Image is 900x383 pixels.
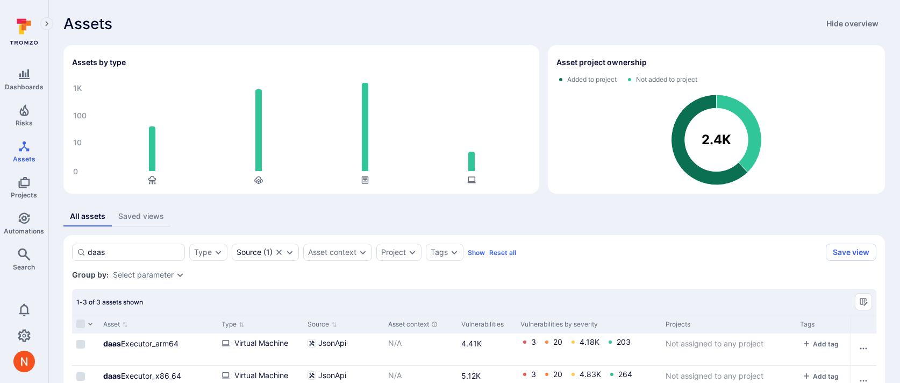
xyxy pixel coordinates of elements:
[556,57,647,68] h2: Asset project ownership
[118,211,164,222] div: Saved views
[580,370,601,379] a: 4.83K
[72,334,99,365] div: Cell for selection
[72,57,126,68] h2: Assets by type
[567,75,617,84] span: Added to project
[457,334,516,365] div: Cell for Vulnerabilities
[580,337,599,346] a: 4.18K
[176,271,184,279] button: Expand dropdown
[76,340,85,349] span: Select row
[63,15,112,32] span: Assets
[4,227,44,235] span: Automations
[73,111,87,120] text: 100
[63,207,885,226] div: assets tabs
[618,370,632,379] a: 264
[103,371,121,380] b: daas
[553,337,562,346] a: 20
[450,248,459,257] button: Expand dropdown
[232,244,299,261] div: JsonApi
[489,249,516,257] button: Reset all
[308,320,337,329] button: Sort by Source
[384,334,457,365] div: Cell for Asset context
[461,339,482,348] a: 4.41K
[72,269,109,280] span: Group by:
[666,339,763,348] span: Not assigned to any project
[661,334,796,365] div: Cell for Projects
[617,337,631,346] a: 203
[88,247,180,258] input: Search asset
[381,248,406,257] button: Project
[237,248,261,257] div: Source
[431,321,438,328] div: Automatically discovered context associated with the asset
[214,248,223,257] button: Expand dropdown
[826,244,876,261] button: Save view
[70,211,105,222] div: All assets
[702,132,731,148] text: 2.4K
[408,248,417,257] button: Expand dropdown
[217,334,303,365] div: Cell for Type
[234,338,288,349] span: Virtual Machine
[237,248,273,257] div: ( 1 )
[388,338,453,349] p: N/A
[99,334,217,365] div: Cell for Asset
[431,248,448,257] button: Tags
[666,371,763,380] span: Not assigned to any project
[851,334,876,365] div: Cell for
[73,83,82,93] text: 1K
[222,320,245,329] button: Sort by Type
[76,320,85,328] span: Select all rows
[103,339,121,348] b: daas
[103,339,178,348] a: daasExecutor_arm64
[388,370,453,381] p: N/A
[13,155,35,163] span: Assets
[76,298,143,306] span: 1-3 of 3 assets shown
[11,191,37,199] span: Projects
[103,320,128,329] button: Sort by Asset
[43,19,51,29] i: Expand navigation menu
[308,248,356,257] button: Asset context
[461,371,481,380] a: 5.12K
[468,249,485,257] button: Show
[666,320,791,329] div: Projects
[285,248,294,257] button: Expand dropdown
[820,15,885,32] button: Hide overview
[103,371,181,380] a: daasExecutor_x86_64
[55,37,885,194] div: Assets overview
[13,263,35,271] span: Search
[636,75,697,84] span: Not added to project
[237,248,273,257] button: Source(1)
[520,320,657,329] div: Vulnerabilities by severity
[461,320,512,329] div: Vulnerabilities
[234,370,288,381] span: Virtual Machine
[76,372,85,381] span: Select row
[113,271,174,279] button: Select parameter
[16,119,33,127] span: Risks
[800,372,841,380] button: add tag
[40,17,53,30] button: Expand navigation menu
[855,293,872,310] button: Manage columns
[531,337,536,346] a: 3
[113,271,184,279] div: grouping parameters
[13,351,35,372] img: ACg8ocIprwjrgDQnDsNSk9Ghn5p5-B8DpAKWoJ5Gi9syOE4K59tr4Q=s96-c
[318,370,346,381] span: JsonApi
[800,340,841,348] button: add tag
[73,138,82,147] text: 10
[73,167,78,176] text: 0
[13,351,35,372] div: Neeren Patki
[303,334,384,365] div: Cell for Source
[5,83,44,91] span: Dashboards
[516,334,661,365] div: Cell for Vulnerabilities by severity
[194,248,212,257] button: Type
[531,370,536,379] a: 3
[855,340,872,357] button: Row actions menu
[388,320,453,329] div: Asset context
[275,248,283,257] button: Clear selection
[553,370,562,379] a: 20
[359,248,367,257] button: Expand dropdown
[318,338,346,349] span: JsonApi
